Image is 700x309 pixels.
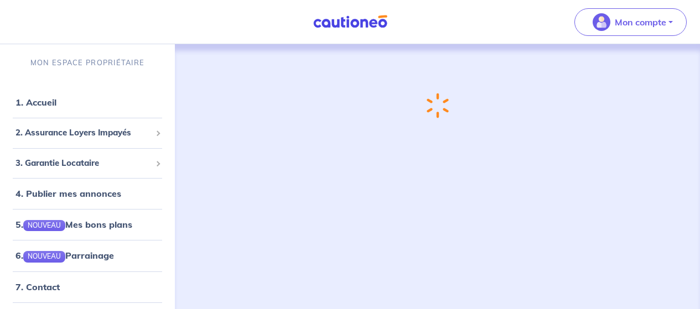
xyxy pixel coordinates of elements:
button: illu_account_valid_menu.svgMon compte [574,8,687,36]
div: 2. Assurance Loyers Impayés [4,122,170,144]
div: 1. Accueil [4,91,170,113]
img: loading-spinner [427,93,449,118]
div: 4. Publier mes annonces [4,182,170,205]
img: illu_account_valid_menu.svg [593,13,610,31]
img: Cautioneo [309,15,392,29]
a: 7. Contact [15,281,60,292]
span: 3. Garantie Locataire [15,157,151,170]
a: 1. Accueil [15,97,56,108]
div: 5.NOUVEAUMes bons plans [4,213,170,235]
p: Mon compte [615,15,666,29]
div: 7. Contact [4,276,170,298]
a: 5.NOUVEAUMes bons plans [15,219,132,230]
div: 3. Garantie Locataire [4,153,170,174]
div: 6.NOUVEAUParrainage [4,244,170,266]
a: 4. Publier mes annonces [15,188,121,199]
span: 2. Assurance Loyers Impayés [15,127,151,139]
a: 6.NOUVEAUParrainage [15,250,114,261]
p: MON ESPACE PROPRIÉTAIRE [30,57,144,68]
